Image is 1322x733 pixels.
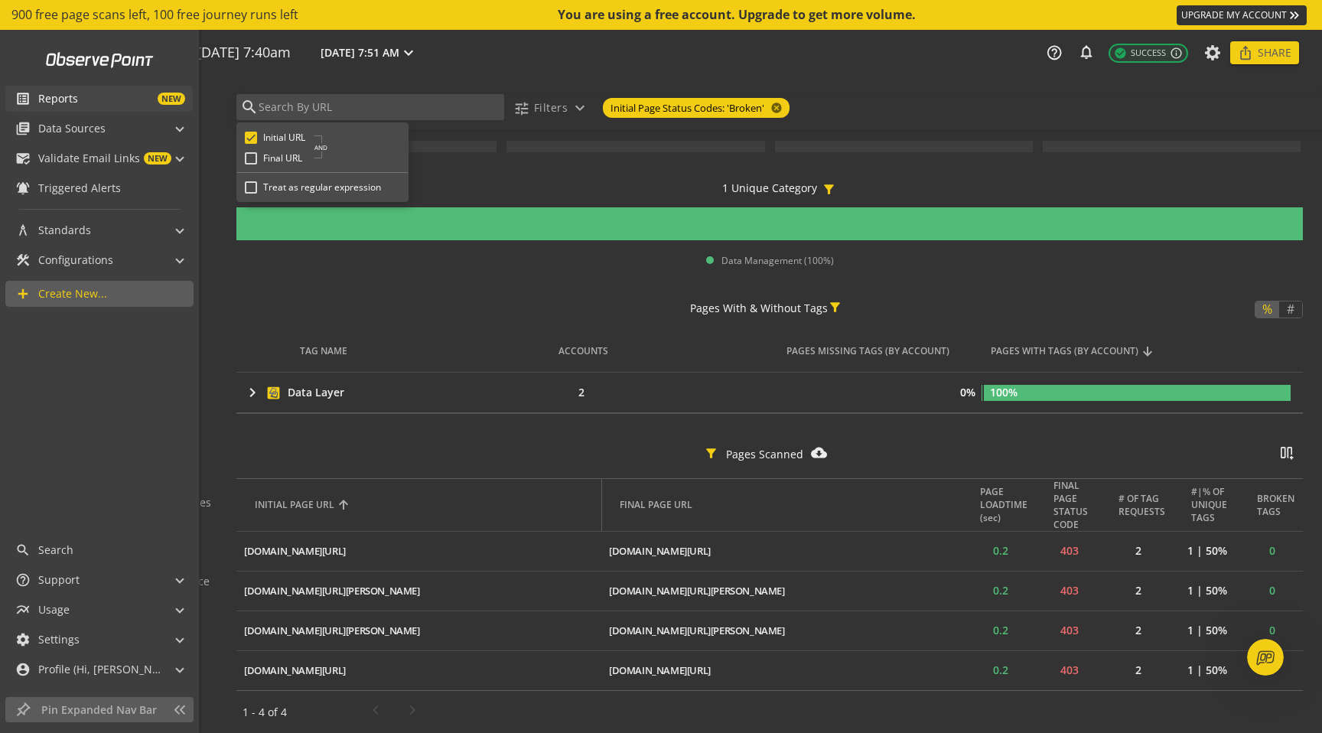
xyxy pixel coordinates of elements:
[5,567,193,593] mat-expansion-panel-header: Support
[22,362,284,390] div: Email Link Validation
[179,516,204,526] span: Help
[38,662,161,677] span: Profile (Hi, [PERSON_NAME]!)
[38,223,91,238] span: Standards
[1242,650,1303,690] td: 0
[1170,47,1183,60] mat-icon: info_outline
[811,445,828,461] mat-icon: cloud_download_filled
[31,340,256,356] div: Allow & Exclude ObservePoint Traffic
[300,344,347,357] div: TAG NAME
[512,373,663,412] td: 2
[1118,492,1165,518] div: # OF TAG REQUESTS
[244,584,420,598] div: [DOMAIN_NAME][URL][PERSON_NAME]
[263,24,291,52] div: Close
[158,93,185,105] span: NEW
[960,385,975,399] text: 0%
[31,24,61,55] img: Profile image for Bogdan
[5,217,193,243] mat-expansion-panel-header: Standards
[620,498,692,511] div: FINAL PAGE URL
[5,537,193,563] a: Search
[5,116,193,142] mat-expansion-panel-header: Data Sources
[243,705,357,720] div: 1 - 4 of 4
[15,151,31,166] mat-icon: mark_email_read
[22,252,284,283] button: Search for help
[991,344,1298,357] div: PAGES WITH TAGS (BY ACCOUNT)
[966,571,1035,611] td: 0.2
[38,572,80,588] span: Support
[21,516,55,526] span: Home
[38,602,70,617] span: Usage
[966,650,1035,690] td: 0.2
[1238,45,1253,60] mat-icon: ios_share
[41,702,164,718] span: Pin Expanded Nav Bar
[244,544,346,559] div: [DOMAIN_NAME][URL]
[257,99,500,116] input: Search By URL
[230,477,306,539] button: News
[620,498,959,511] div: FINAL PAGE URL
[1191,485,1234,524] div: #|% OF UNIQUE TAGS
[314,143,327,151] span: AND
[31,368,256,384] div: Email Link Validation
[1242,571,1303,611] td: 0
[1078,44,1093,59] mat-icon: notifications_none
[15,180,291,238] div: Send us a messageWe'll be back online [DATE]
[244,663,346,678] div: [DOMAIN_NAME][URL]
[966,611,1035,650] td: 0.2
[1053,479,1096,531] div: FINAL PAGE STATUS CODE
[321,45,399,60] span: [DATE] 7:51 AM
[1114,47,1127,60] mat-icon: check_circle
[38,632,80,647] span: Settings
[15,286,31,301] mat-icon: add
[1257,301,1278,317] span: %
[1035,650,1104,690] td: 403
[244,624,420,638] div: [DOMAIN_NAME][URL][PERSON_NAME]
[600,95,793,121] mat-chip-listbox: Currently applied filters
[144,152,171,165] span: NEW
[257,151,302,165] label: Final URL
[15,632,31,647] mat-icon: settings
[15,602,31,617] mat-icon: multiline_chart
[288,385,344,400] div: Data Layer
[980,485,1027,524] div: PAGE LOADTIME (sec)
[1173,531,1242,571] td: 1 | 50%
[966,531,1035,571] td: 0.2
[786,344,949,357] div: PAGES MISSING TAGS (BY ACCOUNT)
[265,385,282,401] img: 211.svg
[1257,492,1294,518] div: BROKEN TAGS
[1035,531,1104,571] td: 403
[243,383,262,402] mat-icon: keyboard_arrow_right
[31,295,256,327] div: Getting Started with the ObservePoint API
[317,43,421,63] button: [DATE] 7:51 AM
[38,286,107,301] span: Create New...
[255,498,589,511] div: INITIAL PAGE URL
[513,100,529,116] mat-icon: tune
[1258,39,1291,67] span: Share
[1242,611,1303,650] td: 0
[89,516,142,526] span: Messages
[609,663,711,678] div: [DOMAIN_NAME][URL]
[1173,571,1242,611] td: 1 | 50%
[15,662,31,677] mat-icon: account_circle
[985,485,1027,524] div: PAGE LOADTIME (sec)
[38,252,113,268] span: Configurations
[1035,571,1104,611] td: 403
[1104,571,1173,611] td: 2
[1173,611,1242,650] td: 1 | 50%
[656,344,963,357] div: PAGES MISSING TAGS (BY ACCOUNT)
[990,385,1018,399] text: 100%
[5,656,193,683] mat-expansion-panel-header: Profile (Hi, [PERSON_NAME]!)
[722,181,817,196] div: 1 Unique Category
[1242,531,1303,571] td: 0
[15,572,31,588] mat-icon: help_outline
[558,344,608,357] div: ACCOUNTS
[764,102,786,114] mat-icon: cancel
[31,193,256,209] div: Send us a message
[611,101,764,116] span: Initial Page Status Codes: 'Broken'
[726,447,803,462] p: Pages Scanned
[1104,531,1173,571] td: 2
[609,584,785,598] div: [DOMAIN_NAME][URL][PERSON_NAME]
[571,99,589,117] mat-icon: expand_more
[1177,5,1307,25] a: UPGRADE MY ACCOUNT
[394,694,431,731] button: Next page
[15,252,31,268] mat-icon: construction
[828,300,842,314] mat-icon: filter_alt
